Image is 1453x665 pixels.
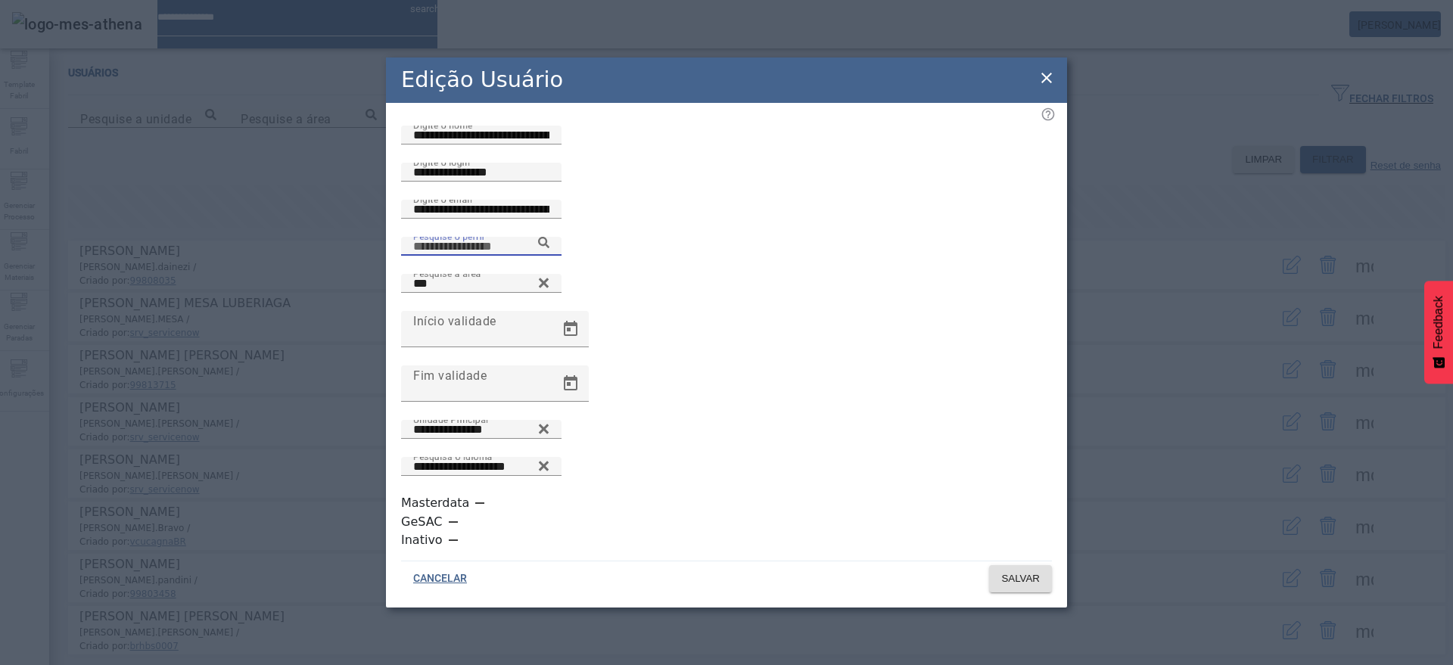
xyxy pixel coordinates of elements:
[401,531,446,549] label: Inativo
[1432,296,1445,349] span: Feedback
[1424,281,1453,384] button: Feedback - Mostrar pesquisa
[413,157,470,167] mat-label: Digite o login
[413,275,549,293] input: Number
[413,368,487,382] mat-label: Fim validade
[413,451,493,461] mat-label: Pesquisa o idioma
[413,194,472,204] mat-label: Digite o email
[401,64,563,96] h2: Edição Usuário
[413,414,488,424] mat-label: Unidade Principal
[413,571,467,586] span: CANCELAR
[552,365,589,402] button: Open calendar
[989,565,1052,592] button: SALVAR
[1001,571,1040,586] span: SALVAR
[413,313,496,328] mat-label: Início validade
[413,238,549,256] input: Number
[413,458,549,476] input: Number
[413,231,484,241] mat-label: Pesquise o perfil
[413,268,481,278] mat-label: Pesquise a área
[413,421,549,439] input: Number
[401,494,472,512] label: Masterdata
[401,513,446,531] label: GeSAC
[401,565,479,592] button: CANCELAR
[552,311,589,347] button: Open calendar
[413,120,472,130] mat-label: Digite o nome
